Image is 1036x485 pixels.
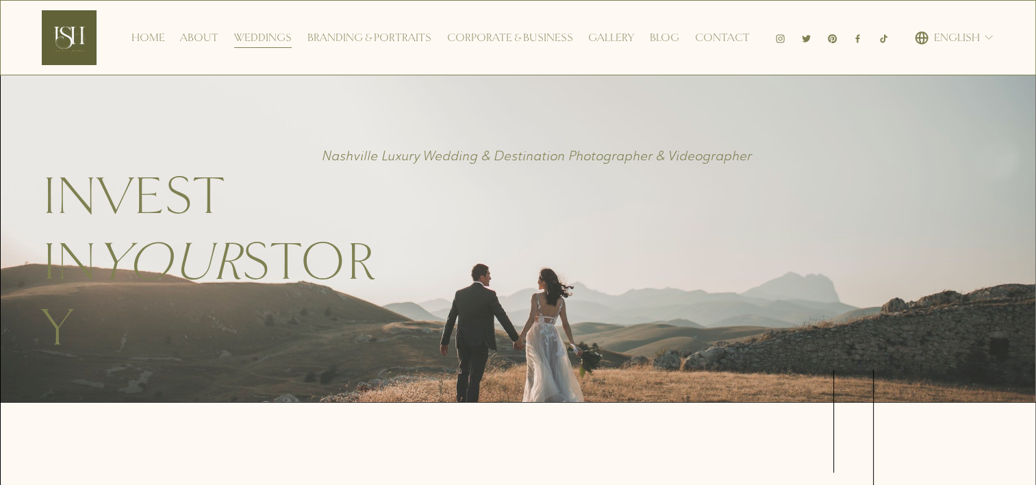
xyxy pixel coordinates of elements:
a: Home [131,27,165,49]
a: Contact [695,27,750,49]
a: About [180,27,218,49]
a: Corporate & Business [446,27,572,49]
span: Invest in story [42,164,375,360]
a: Pinterest [827,33,837,43]
em: your [97,229,241,294]
a: Twitter [801,33,811,43]
a: Blog [650,27,679,49]
a: Instagram [775,33,785,43]
a: TikTok [879,33,889,43]
a: Facebook [852,33,863,43]
em: Nashville Luxury Wedding & Destination Photographer & Videographer [322,147,752,164]
span: English [934,28,980,48]
img: Ish Picturesque [42,10,97,65]
a: Branding & Portraits [307,27,431,49]
a: Weddings [234,27,292,49]
div: language picker [915,27,995,49]
a: Gallery [588,27,634,49]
